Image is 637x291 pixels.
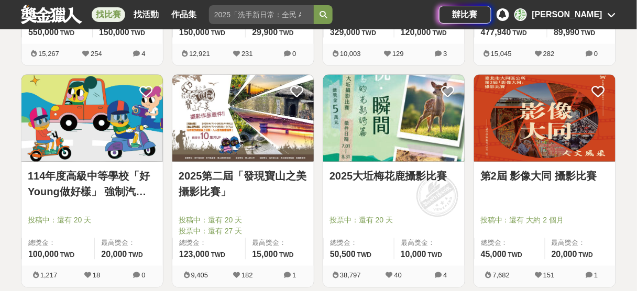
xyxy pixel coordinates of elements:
[101,250,127,259] span: 20,000
[330,28,360,37] span: 329,000
[594,272,598,279] span: 1
[252,238,307,249] span: 最高獎金：
[552,250,577,259] span: 20,000
[330,250,356,259] span: 50,500
[323,75,465,162] img: Cover Image
[401,250,426,259] span: 10,000
[292,50,296,58] span: 0
[330,215,458,226] span: 投票中：還有 20 天
[579,252,593,259] span: TWD
[543,272,555,279] span: 151
[167,7,201,22] a: 作品集
[394,272,402,279] span: 40
[532,8,602,21] div: [PERSON_NAME]
[357,252,371,259] span: TWD
[211,252,225,259] span: TWD
[252,28,278,37] span: 29,900
[28,169,157,200] a: 114年度高級中等學校「好Young做好樣」 強制汽車責任保險宣導短片徵選活動
[554,28,579,37] span: 89,990
[209,5,314,24] input: 2025「洗手新日常：全民 ALL IN」洗手歌全台徵選
[481,28,511,37] span: 477,940
[279,252,293,259] span: TWD
[28,250,59,259] span: 100,000
[513,29,527,37] span: TWD
[401,28,431,37] span: 120,000
[474,75,616,163] a: Cover Image
[491,50,512,58] span: 15,045
[362,29,376,37] span: TWD
[401,238,458,249] span: 最高獎金：
[594,50,598,58] span: 0
[340,50,361,58] span: 10,003
[189,50,210,58] span: 12,921
[93,272,100,279] span: 18
[179,28,210,37] span: 150,000
[340,272,361,279] span: 38,797
[99,28,129,37] span: 150,000
[179,226,307,237] span: 投票中：還有 27 天
[480,215,609,226] span: 投稿中：還有 大約 2 個月
[141,50,145,58] span: 4
[323,75,465,163] a: Cover Image
[21,75,163,163] a: Cover Image
[40,272,58,279] span: 1,217
[91,50,102,58] span: 254
[179,169,307,200] a: 2025第二屆「發現寶山之美攝影比賽」
[179,215,307,226] span: 投稿中：還有 20 天
[330,169,458,184] a: 2025大坵梅花鹿攝影比賽
[474,75,616,162] img: Cover Image
[443,50,447,58] span: 3
[129,7,163,22] a: 找活動
[191,272,208,279] span: 9,405
[28,238,88,249] span: 總獎金：
[172,75,314,163] a: Cover Image
[60,252,74,259] span: TWD
[92,7,125,22] a: 找比賽
[172,75,314,162] img: Cover Image
[128,252,142,259] span: TWD
[179,238,239,249] span: 總獎金：
[131,29,145,37] span: TWD
[481,238,539,249] span: 總獎金：
[392,50,404,58] span: 129
[241,272,253,279] span: 182
[21,75,163,162] img: Cover Image
[179,250,210,259] span: 123,000
[279,29,293,37] span: TWD
[38,50,59,58] span: 15,267
[439,6,491,24] a: 辦比賽
[481,250,507,259] span: 45,000
[543,50,555,58] span: 282
[514,8,527,21] div: 楊
[493,272,510,279] span: 7,682
[508,252,522,259] span: TWD
[480,169,609,184] a: 第2屆 影像大同 攝影比賽
[428,252,442,259] span: TWD
[28,215,157,226] span: 投稿中：還有 20 天
[60,29,74,37] span: TWD
[292,272,296,279] span: 1
[443,272,447,279] span: 4
[101,238,157,249] span: 最高獎金：
[28,28,59,37] span: 550,000
[433,29,447,37] span: TWD
[241,50,253,58] span: 231
[211,29,225,37] span: TWD
[252,250,278,259] span: 15,000
[581,29,595,37] span: TWD
[141,272,145,279] span: 0
[330,238,388,249] span: 總獎金：
[552,238,609,249] span: 最高獎金：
